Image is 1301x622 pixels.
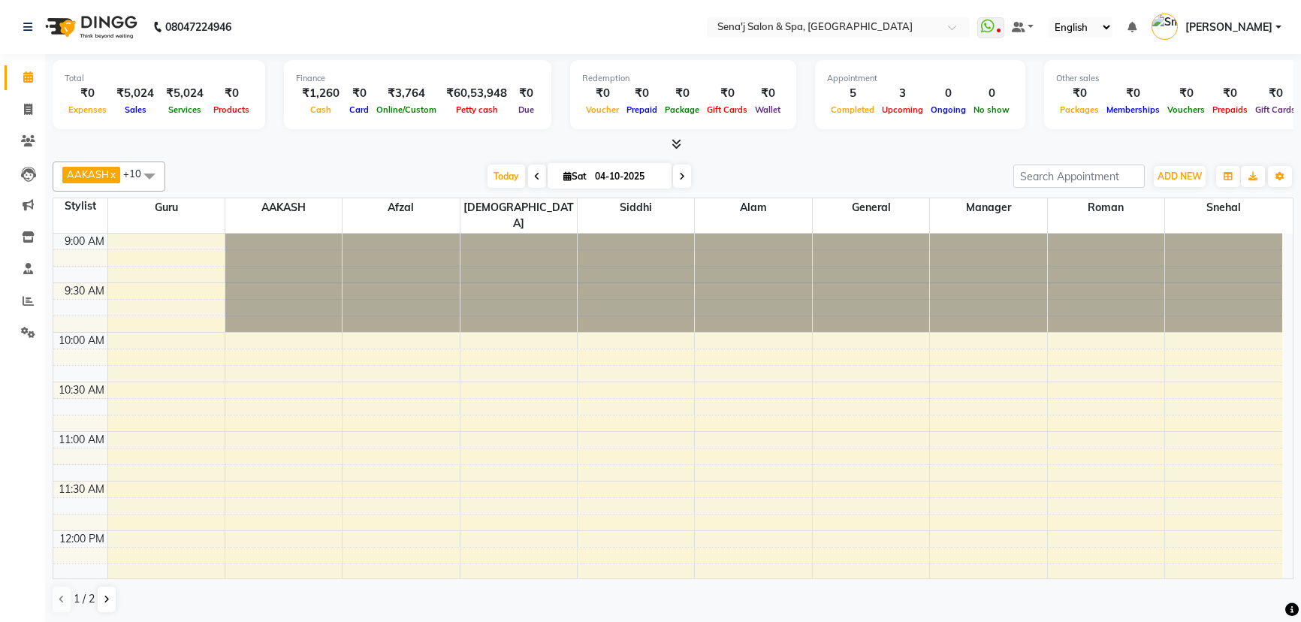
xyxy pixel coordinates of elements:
[74,591,95,607] span: 1 / 2
[110,85,160,102] div: ₹5,024
[1251,85,1299,102] div: ₹0
[878,85,927,102] div: 3
[970,85,1013,102] div: 0
[373,104,440,115] span: Online/Custom
[813,198,929,217] span: General
[440,85,513,102] div: ₹60,53,948
[65,72,253,85] div: Total
[121,104,150,115] span: Sales
[1164,85,1209,102] div: ₹0
[1251,104,1299,115] span: Gift Cards
[343,198,459,217] span: Afzal
[560,171,590,182] span: Sat
[487,165,525,188] span: Today
[296,72,539,85] div: Finance
[927,104,970,115] span: Ongoing
[930,198,1046,217] span: Manager
[165,104,205,115] span: Services
[1152,14,1178,40] img: Smita Acharekar
[970,104,1013,115] span: No show
[123,168,152,180] span: +10
[927,85,970,102] div: 0
[1056,85,1103,102] div: ₹0
[1048,198,1164,217] span: Roman
[346,85,373,102] div: ₹0
[1056,104,1103,115] span: Packages
[56,432,107,448] div: 11:00 AM
[460,198,577,233] span: [DEMOGRAPHIC_DATA]
[590,165,666,188] input: 2025-10-04
[1154,166,1206,187] button: ADD NEW
[751,104,784,115] span: Wallet
[1056,72,1299,85] div: Other sales
[56,531,107,547] div: 12:00 PM
[56,382,107,398] div: 10:30 AM
[578,198,694,217] span: Siddhi
[623,85,661,102] div: ₹0
[53,198,107,214] div: Stylist
[452,104,502,115] span: Petty cash
[1013,165,1145,188] input: Search Appointment
[703,85,751,102] div: ₹0
[210,104,253,115] span: Products
[827,85,878,102] div: 5
[1103,104,1164,115] span: Memberships
[1164,104,1209,115] span: Vouchers
[160,85,210,102] div: ₹5,024
[582,85,623,102] div: ₹0
[661,85,703,102] div: ₹0
[827,72,1013,85] div: Appointment
[56,482,107,497] div: 11:30 AM
[62,234,107,249] div: 9:00 AM
[1103,85,1164,102] div: ₹0
[346,104,373,115] span: Card
[109,168,116,180] a: x
[165,6,231,48] b: 08047224946
[306,104,335,115] span: Cash
[38,6,141,48] img: logo
[296,85,346,102] div: ₹1,260
[1185,20,1272,35] span: [PERSON_NAME]
[515,104,538,115] span: Due
[1209,85,1251,102] div: ₹0
[695,198,811,217] span: Alam
[582,104,623,115] span: Voucher
[65,85,110,102] div: ₹0
[1209,104,1251,115] span: Prepaids
[1165,198,1282,217] span: Snehal
[703,104,751,115] span: Gift Cards
[751,85,784,102] div: ₹0
[827,104,878,115] span: Completed
[623,104,661,115] span: Prepaid
[661,104,703,115] span: Package
[62,283,107,299] div: 9:30 AM
[513,85,539,102] div: ₹0
[225,198,342,217] span: AAKASH
[878,104,927,115] span: Upcoming
[582,72,784,85] div: Redemption
[67,168,109,180] span: AAKASH
[1158,171,1202,182] span: ADD NEW
[108,198,225,217] span: Guru
[210,85,253,102] div: ₹0
[65,104,110,115] span: Expenses
[373,85,440,102] div: ₹3,764
[56,333,107,349] div: 10:00 AM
